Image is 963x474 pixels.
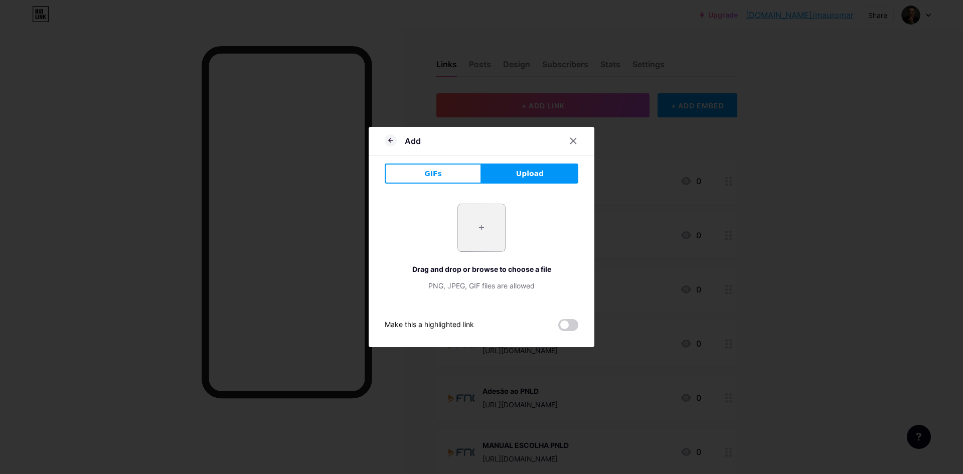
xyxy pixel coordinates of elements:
[424,169,442,179] span: GIFs
[405,135,421,147] div: Add
[385,280,578,291] div: PNG, JPEG, GIF files are allowed
[385,264,578,274] div: Drag and drop or browse to choose a file
[481,164,578,184] button: Upload
[516,169,544,179] span: Upload
[385,164,481,184] button: GIFs
[385,319,474,331] div: Make this a highlighted link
